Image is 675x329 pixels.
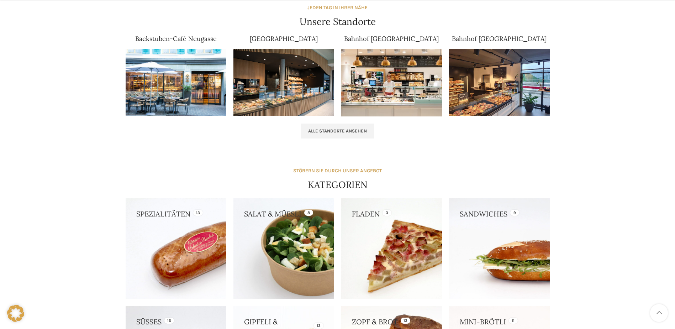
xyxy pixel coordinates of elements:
[344,35,439,43] a: Bahnhof [GEOGRAPHIC_DATA]
[452,35,547,43] a: Bahnhof [GEOGRAPHIC_DATA]
[301,124,374,139] a: Alle Standorte ansehen
[250,35,318,43] a: [GEOGRAPHIC_DATA]
[650,304,668,322] a: Scroll to top button
[308,178,368,191] h4: KATEGORIEN
[135,35,217,43] a: Backstuben-Café Neugasse
[308,128,367,134] span: Alle Standorte ansehen
[300,15,376,28] h4: Unsere Standorte
[293,167,382,175] div: STÖBERN SIE DURCH UNSER ANGEBOT
[307,4,368,12] div: JEDEN TAG IN IHRER NÄHE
